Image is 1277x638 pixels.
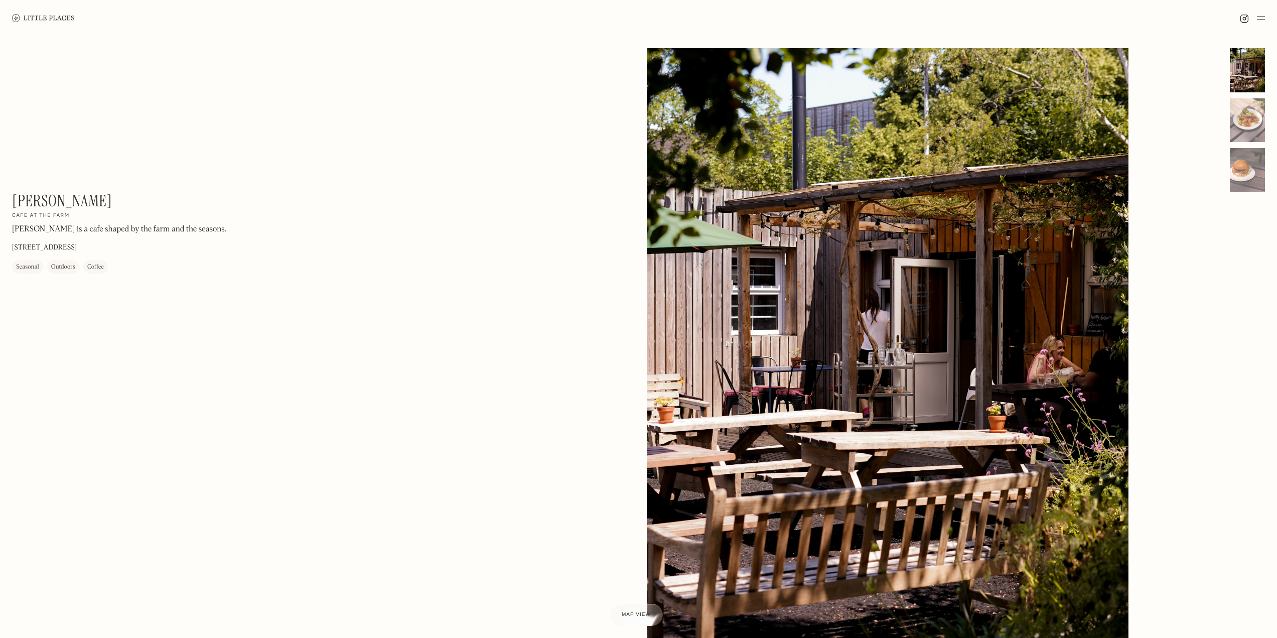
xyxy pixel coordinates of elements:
div: Seasonal [16,263,39,273]
div: Outdoors [51,263,75,273]
h1: [PERSON_NAME] [12,191,112,210]
p: [STREET_ADDRESS] [12,243,77,253]
a: Map view [610,604,663,626]
span: Map view [622,612,651,617]
h2: Cafe at the farm [12,213,69,220]
div: Coffee [87,263,104,273]
p: [PERSON_NAME] is a cafe shaped by the farm and the seasons. [12,224,226,236]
